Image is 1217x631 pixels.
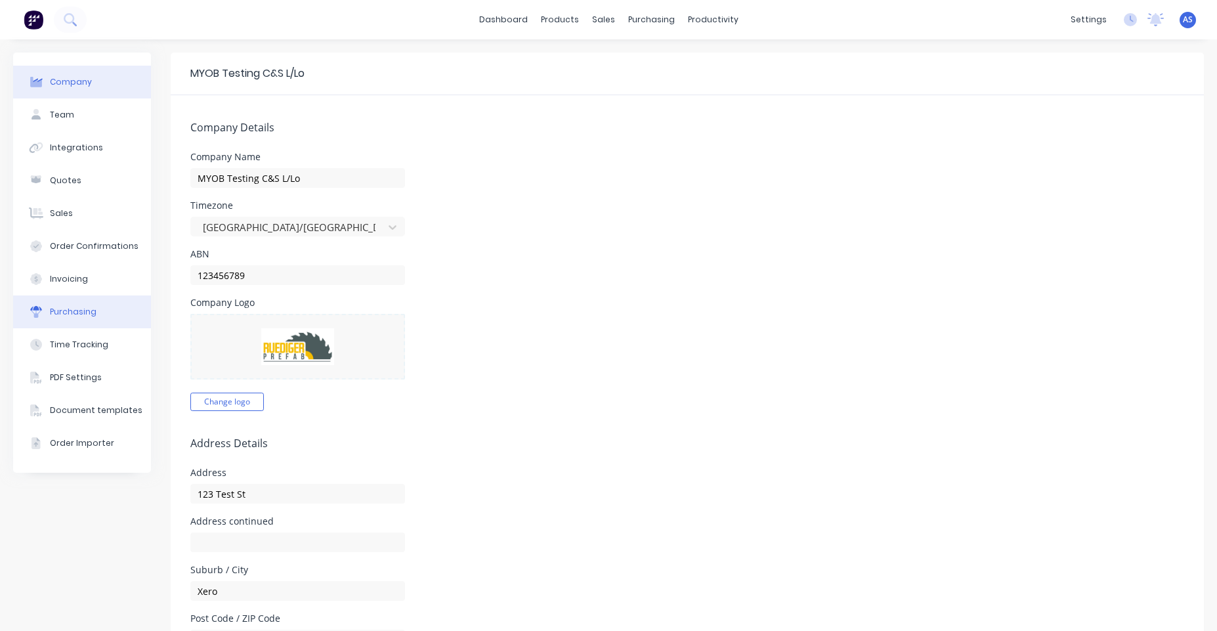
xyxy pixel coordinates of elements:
div: Company [50,76,92,88]
button: Document templates [13,394,151,427]
button: PDF Settings [13,361,151,394]
div: Purchasing [50,306,96,318]
div: Quotes [50,175,81,186]
div: Sales [50,207,73,219]
div: Invoicing [50,273,88,285]
div: Order Confirmations [50,240,139,252]
h5: Company Details [190,121,1184,134]
button: Company [13,66,151,98]
div: Timezone [190,201,405,210]
img: Factory [24,10,43,30]
div: PDF Settings [50,372,102,383]
div: sales [586,10,622,30]
div: productivity [681,10,745,30]
div: Document templates [50,404,142,416]
div: Order Importer [50,437,114,449]
button: Time Tracking [13,328,151,361]
button: Integrations [13,131,151,164]
button: Order Confirmations [13,230,151,263]
button: Purchasing [13,295,151,328]
button: Invoicing [13,263,151,295]
button: Order Importer [13,427,151,460]
button: Quotes [13,164,151,197]
a: dashboard [473,10,534,30]
div: products [534,10,586,30]
span: AS [1183,14,1193,26]
div: Company Name [190,152,405,162]
button: Team [13,98,151,131]
button: Change logo [190,393,264,411]
div: Post Code / ZIP Code [190,614,405,623]
div: Address continued [190,517,405,526]
button: Sales [13,197,151,230]
div: Time Tracking [50,339,108,351]
h5: Address Details [190,437,1184,450]
div: ABN [190,250,405,259]
div: MYOB Testing C&S L/Lo [190,66,305,81]
div: purchasing [622,10,681,30]
div: Team [50,109,74,121]
div: Integrations [50,142,103,154]
div: Address [190,468,405,477]
div: Company Logo [190,298,405,307]
div: Suburb / City [190,565,405,575]
div: settings [1064,10,1113,30]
